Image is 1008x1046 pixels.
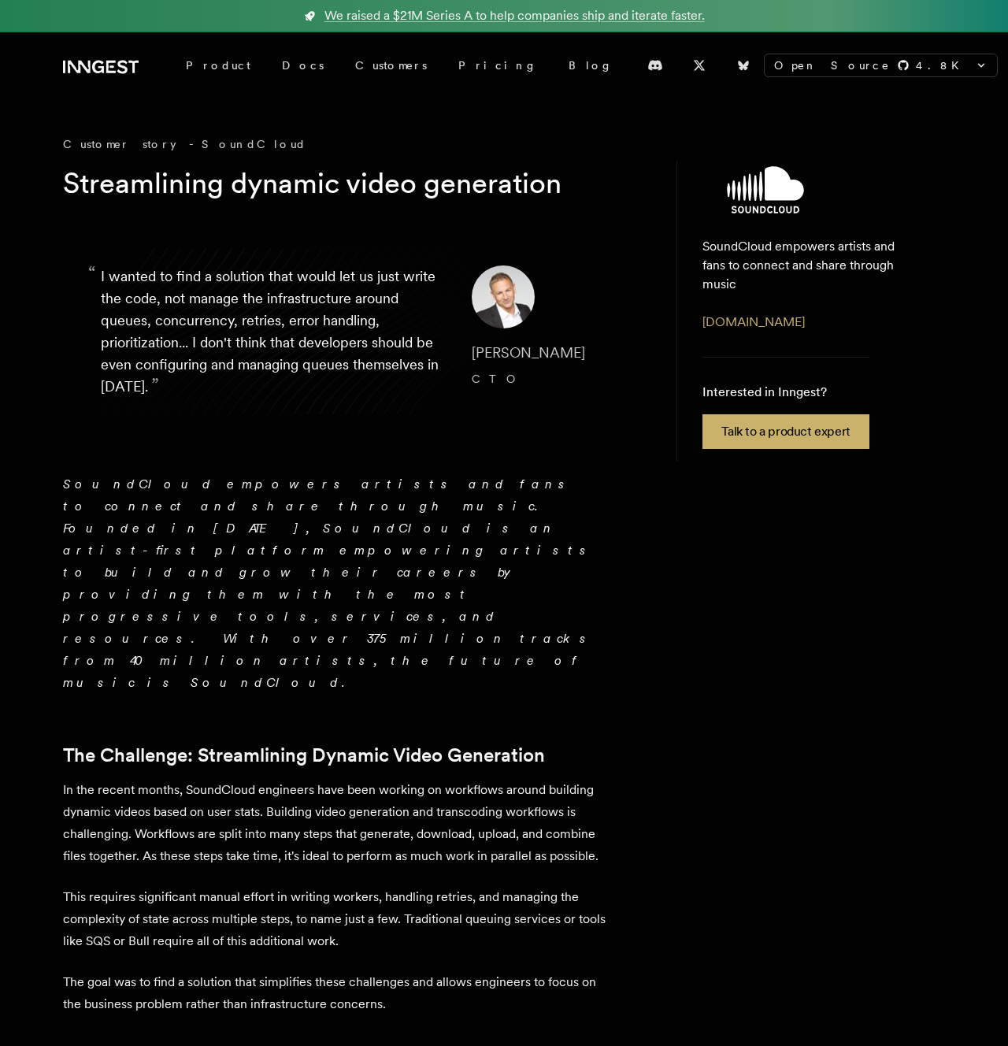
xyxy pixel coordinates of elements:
[671,166,860,213] img: SoundCloud's logo
[702,383,869,402] p: Interested in Inngest?
[266,51,339,80] a: Docs
[63,477,595,690] em: SoundCloud empowers artists and fans to connect and share through music. Founded in [DATE], Sound...
[63,779,614,867] p: In the recent months, SoundCloud engineers have been working on workflows around building dynamic...
[682,53,717,78] a: X
[63,744,545,766] a: The Challenge: Streamlining Dynamic Video Generation
[63,886,614,952] p: This requires significant manual effort in writing workers, handling retries, and managing the co...
[63,971,614,1015] p: The goal was to find a solution that simplifies these challenges and allows engineers to focus on...
[324,6,705,25] span: We raised a $21M Series A to help companies ship and iterate faster.
[702,237,920,294] p: SoundCloud empowers artists and fans to connect and share through music
[553,51,628,80] a: Blog
[472,265,535,328] img: Image of Matthew Drooker
[726,53,761,78] a: Bluesky
[151,373,159,396] span: ”
[702,414,869,449] a: Talk to a product expert
[63,165,626,202] h1: Streamlining dynamic video generation
[702,314,805,329] a: [DOMAIN_NAME]
[638,53,673,78] a: Discord
[339,51,443,80] a: Customers
[774,57,891,73] span: Open Source
[63,136,651,152] div: Customer story - SoundCloud
[443,51,553,80] a: Pricing
[472,373,524,385] span: CTO
[101,265,447,398] p: I wanted to find a solution that would let us just write the code, not manage the infrastructure ...
[170,51,266,80] div: Product
[88,269,96,278] span: “
[472,344,585,361] span: [PERSON_NAME]
[916,57,969,73] span: 4.8 K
